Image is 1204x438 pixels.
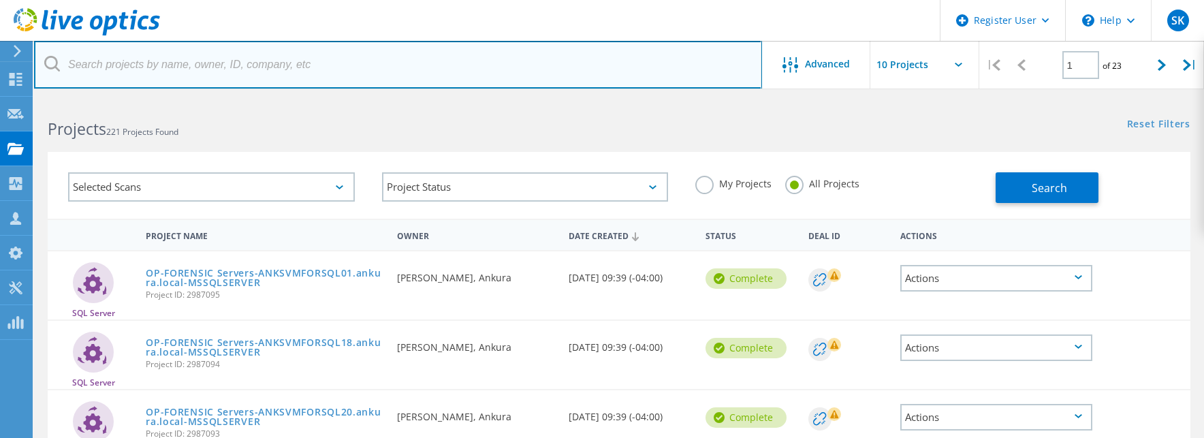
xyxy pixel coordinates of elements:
div: | [1176,41,1204,89]
div: Project Name [139,222,390,247]
div: | [979,41,1007,89]
div: Project Status [382,172,669,202]
div: [PERSON_NAME], Ankura [390,390,562,435]
span: Advanced [805,59,850,69]
span: SQL Server [72,379,115,387]
div: Actions [900,334,1092,361]
a: OP-FORENSIC Servers-ANKSVMFORSQL18.ankura.local-MSSQLSERVER [146,338,383,357]
a: Reset Filters [1127,119,1190,131]
div: Actions [900,265,1092,292]
div: Complete [706,268,787,289]
span: Search [1032,181,1067,195]
span: of 23 [1103,60,1122,72]
span: Project ID: 2987093 [146,430,383,438]
div: Selected Scans [68,172,355,202]
div: Deal Id [802,222,893,247]
span: SQL Server [72,309,115,317]
a: OP-FORENSIC Servers-ANKSVMFORSQL01.ankura.local-MSSQLSERVER [146,268,383,287]
div: Complete [706,407,787,428]
div: Actions [900,404,1092,431]
div: [DATE] 09:39 (-04:00) [562,321,699,366]
input: Search projects by name, owner, ID, company, etc [34,41,762,89]
span: Project ID: 2987094 [146,360,383,369]
span: Project ID: 2987095 [146,291,383,299]
div: [DATE] 09:39 (-04:00) [562,251,699,296]
span: SK [1171,15,1184,26]
a: Live Optics Dashboard [14,29,160,38]
div: Complete [706,338,787,358]
div: Date Created [562,222,699,248]
a: OP-FORENSIC Servers-ANKSVMFORSQL20.ankura.local-MSSQLSERVER [146,407,383,426]
span: 221 Projects Found [106,126,178,138]
label: All Projects [785,176,859,189]
div: Status [699,222,802,247]
b: Projects [48,118,106,140]
div: [DATE] 09:39 (-04:00) [562,390,699,435]
div: Actions [893,222,1099,247]
div: [PERSON_NAME], Ankura [390,251,562,296]
button: Search [996,172,1098,203]
label: My Projects [695,176,772,189]
svg: \n [1082,14,1094,27]
div: [PERSON_NAME], Ankura [390,321,562,366]
div: Owner [390,222,562,247]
